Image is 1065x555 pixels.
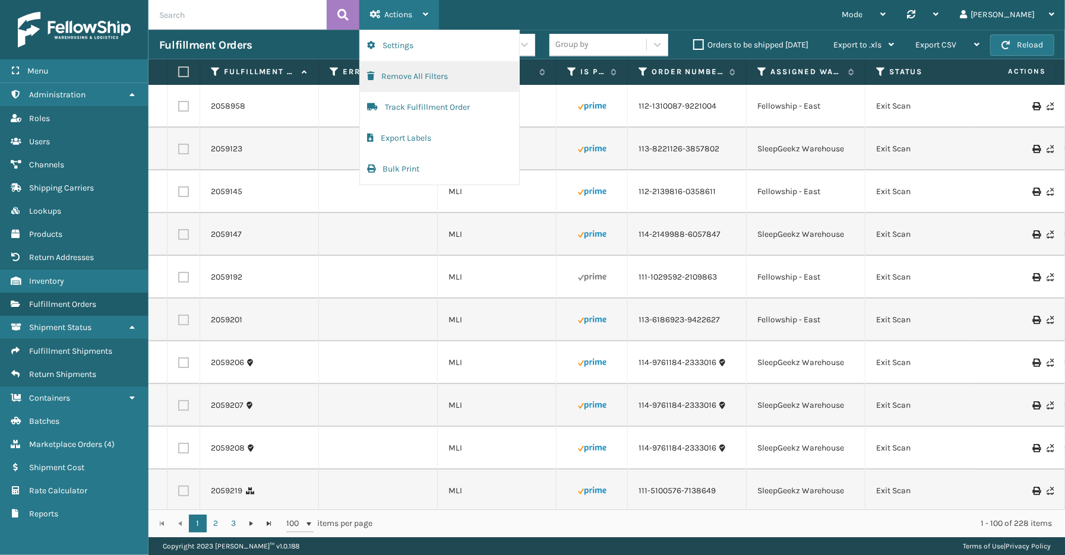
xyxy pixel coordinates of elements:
[438,427,557,470] td: MLI
[1047,188,1054,196] i: Never Shipped
[29,439,102,449] span: Marketplace Orders
[211,186,242,198] a: 2059145
[29,509,58,519] span: Reports
[29,183,94,193] span: Shipping Carriers
[990,34,1054,56] button: Reload
[211,100,245,112] a: 2058958
[770,66,842,77] label: Assigned Warehouse
[29,160,64,170] span: Channels
[189,515,207,532] a: 1
[29,346,112,356] span: Fulfillment Shipments
[29,229,62,239] span: Products
[29,369,96,379] span: Return Shipments
[29,462,84,472] span: Shipment Cost
[343,66,415,77] label: Error
[211,485,242,497] a: 2059219
[639,186,716,198] a: 112-2139816-0358611
[1032,230,1039,239] i: Print Label
[438,213,557,256] td: MLI
[29,252,94,262] span: Return Addresses
[211,271,242,283] a: 2059192
[211,357,244,369] a: 2059206
[865,128,984,170] td: Exit Scan
[865,470,984,512] td: Exit Scan
[360,154,519,185] button: Bulk Print
[29,393,70,403] span: Containers
[639,485,716,497] a: 111-5100576-7138649
[438,170,557,213] td: MLI
[1047,145,1054,153] i: Never Shipped
[1032,487,1039,495] i: Print Label
[639,100,716,112] a: 112-1310087-9221004
[652,66,723,77] label: Order Number
[360,123,519,154] button: Export Labels
[1047,401,1054,410] i: Never Shipped
[865,85,984,128] td: Exit Scan
[438,299,557,341] td: MLI
[29,137,50,147] span: Users
[747,427,865,470] td: SleepGeekz Warehouse
[963,542,1004,550] a: Terms of Use
[833,40,881,50] span: Export to .xls
[639,143,719,155] a: 113-8221126-3857802
[963,537,1051,555] div: |
[747,341,865,384] td: SleepGeekz Warehouse
[639,357,716,369] a: 114-9761184-2333016
[1047,359,1054,367] i: Never Shipped
[29,113,50,123] span: Roles
[747,85,865,128] td: Fellowship - East
[384,9,412,20] span: Actions
[247,519,256,528] span: Go to the next page
[639,229,720,240] a: 114-2149988-6057847
[438,256,557,299] td: MLI
[1047,102,1054,110] i: Never Shipped
[889,66,961,77] label: Status
[693,40,808,50] label: Orders to be shipped [DATE]
[747,128,865,170] td: SleepGeekz Warehouse
[971,62,1053,81] span: Actions
[29,322,91,332] span: Shipment Status
[211,314,242,326] a: 2059201
[207,515,225,532] a: 2
[865,427,984,470] td: Exit Scan
[29,486,87,496] span: Rate Calculator
[747,384,865,427] td: SleepGeekz Warehouse
[211,229,242,240] a: 2059147
[438,341,557,384] td: MLI
[360,30,519,61] button: Settings
[865,213,984,256] td: Exit Scan
[29,90,86,100] span: Administration
[865,341,984,384] td: Exit Scan
[211,143,242,155] a: 2059123
[1032,401,1039,410] i: Print Label
[747,213,865,256] td: SleepGeekz Warehouse
[18,12,131,47] img: logo
[224,66,296,77] label: Fulfillment Order Id
[29,206,61,216] span: Lookups
[1032,188,1039,196] i: Print Label
[639,399,716,411] a: 114-9761184-2333016
[865,299,984,341] td: Exit Scan
[1047,273,1054,281] i: Never Shipped
[865,256,984,299] td: Exit Scan
[27,66,48,76] span: Menu
[747,256,865,299] td: Fellowship - East
[865,170,984,213] td: Exit Scan
[211,399,244,411] a: 2059207
[555,39,589,51] div: Group by
[639,271,717,283] a: 111-1029592-2109863
[438,384,557,427] td: MLI
[104,439,115,449] span: ( 4 )
[29,276,64,286] span: Inventory
[1032,273,1039,281] i: Print Label
[1047,316,1054,324] i: Never Shipped
[580,66,605,77] label: Is Prime
[1032,359,1039,367] i: Print Label
[390,518,1052,529] div: 1 - 100 of 228 items
[1032,145,1039,153] i: Print Label
[639,314,720,326] a: 113-6186923-9422627
[1047,487,1054,495] i: Never Shipped
[865,384,984,427] td: Exit Scan
[264,519,274,528] span: Go to the last page
[1032,316,1039,324] i: Print Label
